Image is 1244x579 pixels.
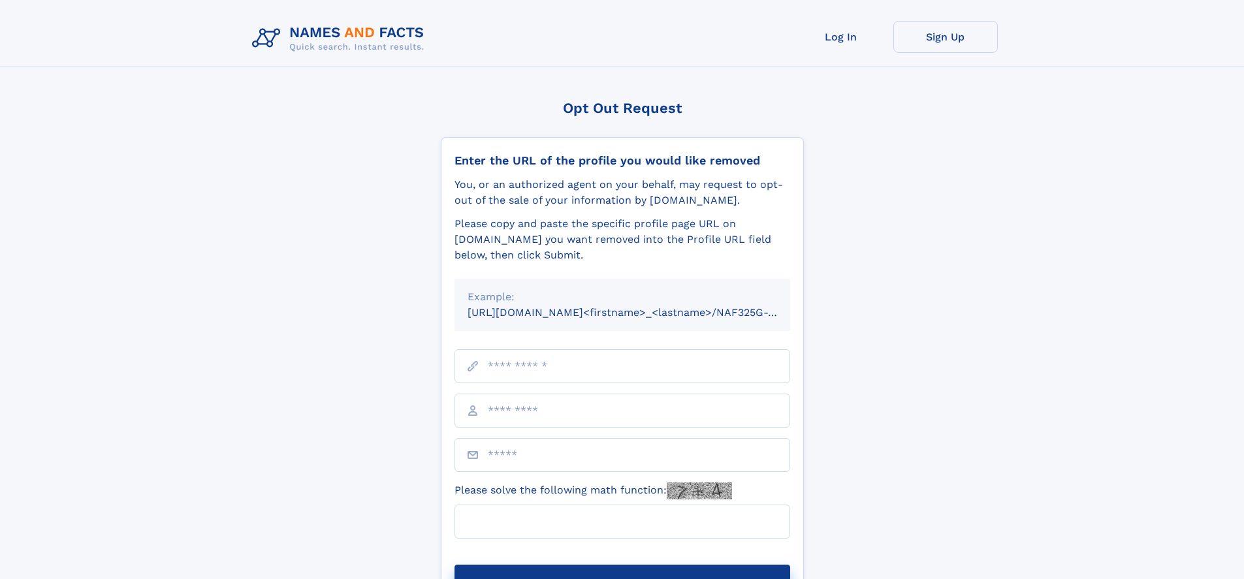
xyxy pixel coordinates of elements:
[893,21,998,53] a: Sign Up
[789,21,893,53] a: Log In
[441,100,804,116] div: Opt Out Request
[455,482,732,499] label: Please solve the following math function:
[455,216,790,263] div: Please copy and paste the specific profile page URL on [DOMAIN_NAME] you want removed into the Pr...
[455,153,790,168] div: Enter the URL of the profile you would like removed
[468,289,777,305] div: Example:
[455,177,790,208] div: You, or an authorized agent on your behalf, may request to opt-out of the sale of your informatio...
[468,306,815,319] small: [URL][DOMAIN_NAME]<firstname>_<lastname>/NAF325G-xxxxxxxx
[247,21,435,56] img: Logo Names and Facts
